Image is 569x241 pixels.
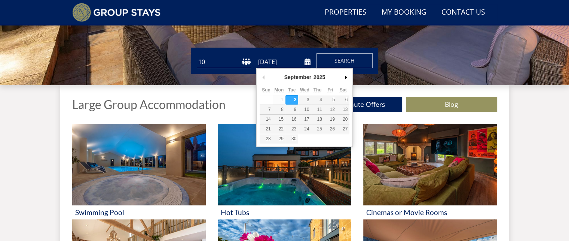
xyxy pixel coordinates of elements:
a: 'Hot Tubs' - Large Group Accommodation Holiday Ideas Hot Tubs [218,124,351,219]
button: 22 [273,124,285,134]
button: 16 [285,115,298,124]
button: Previous Month [260,72,267,83]
a: My Booking [379,4,429,21]
abbr: Monday [274,87,284,93]
a: 'Cinemas or Movie Rooms' - Large Group Accommodation Holiday Ideas Cinemas or Movie Rooms [363,124,497,219]
h3: Hot Tubs [221,208,348,216]
button: 5 [324,95,337,105]
button: 19 [324,115,337,124]
button: 12 [324,105,337,114]
button: 25 [311,124,324,134]
a: Contact Us [438,4,488,21]
button: 26 [324,124,337,134]
h3: Swimming Pool [75,208,203,216]
h3: Cinemas or Movie Rooms [366,208,494,216]
abbr: Wednesday [300,87,309,93]
button: 21 [260,124,272,134]
span: Search [334,57,355,64]
input: Arrival Date [257,56,310,68]
button: 3 [298,95,311,105]
a: 'Swimming Pool' - Large Group Accommodation Holiday Ideas Swimming Pool [72,124,206,219]
div: September [283,72,312,83]
button: 13 [337,105,349,114]
button: 7 [260,105,272,114]
button: 24 [298,124,311,134]
abbr: Tuesday [288,87,296,93]
button: 17 [298,115,311,124]
button: 11 [311,105,324,114]
abbr: Thursday [313,87,322,93]
button: 27 [337,124,349,134]
button: 8 [273,105,285,114]
img: 'Swimming Pool' - Large Group Accommodation Holiday Ideas [72,124,206,205]
button: 9 [285,105,298,114]
a: Properties [322,4,370,21]
button: 28 [260,134,272,144]
h1: Large Group Accommodation [72,98,226,111]
img: 'Cinemas or Movie Rooms' - Large Group Accommodation Holiday Ideas [363,124,497,205]
button: 29 [273,134,285,144]
button: 4 [311,95,324,105]
a: Blog [406,97,497,112]
abbr: Friday [327,87,333,93]
a: Last Minute Offers [311,97,402,112]
div: 2025 [312,72,326,83]
button: 20 [337,115,349,124]
button: 15 [273,115,285,124]
abbr: Sunday [262,87,270,93]
button: Search [316,53,373,68]
button: 6 [337,95,349,105]
button: 2 [285,95,298,105]
img: Group Stays [72,3,161,22]
button: 10 [298,105,311,114]
button: 14 [260,115,272,124]
button: 18 [311,115,324,124]
button: 23 [285,124,298,134]
img: 'Hot Tubs' - Large Group Accommodation Holiday Ideas [218,124,351,205]
button: Next Month [342,72,349,83]
abbr: Saturday [340,87,347,93]
button: 30 [285,134,298,144]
